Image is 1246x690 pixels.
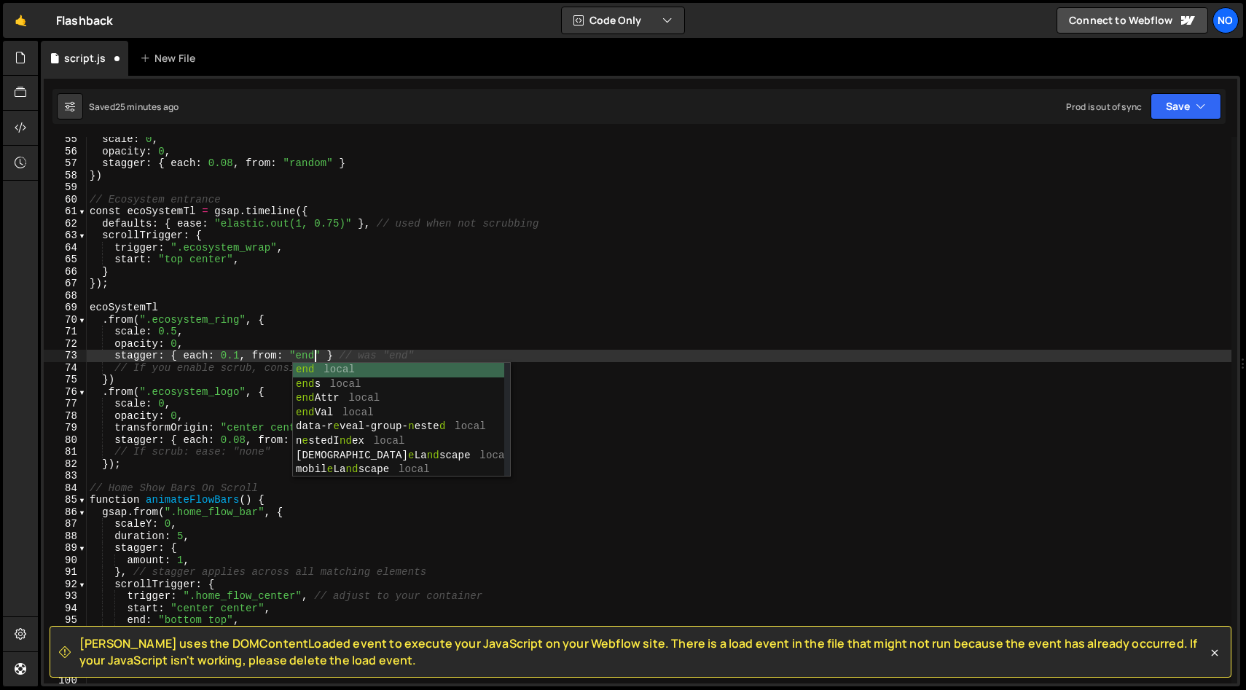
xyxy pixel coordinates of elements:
button: Save [1151,93,1221,119]
div: 56 [44,146,87,158]
div: 71 [44,326,87,338]
div: 97 [44,638,87,651]
div: 58 [44,170,87,182]
div: 91 [44,566,87,579]
div: 65 [44,254,87,266]
a: 🤙 [3,3,39,38]
div: 99 [44,662,87,675]
div: 96 [44,627,87,639]
div: 93 [44,590,87,603]
div: 25 minutes ago [115,101,179,113]
div: 82 [44,458,87,471]
div: Saved [89,101,179,113]
span: [PERSON_NAME] uses the DOMContentLoaded event to execute your JavaScript on your Webflow site. Th... [79,635,1207,668]
div: 81 [44,446,87,458]
div: 86 [44,506,87,519]
div: 61 [44,205,87,218]
div: script.js [64,51,106,66]
div: 90 [44,554,87,567]
div: New File [140,51,201,66]
div: 55 [44,133,87,146]
div: Flashback [56,12,113,29]
div: 73 [44,350,87,362]
div: 89 [44,542,87,554]
div: 92 [44,579,87,591]
div: 62 [44,218,87,230]
button: Code Only [562,7,684,34]
div: 95 [44,614,87,627]
div: 84 [44,482,87,495]
div: Prod is out of sync [1066,101,1142,113]
div: 57 [44,157,87,170]
div: 77 [44,398,87,410]
div: 98 [44,651,87,663]
div: 72 [44,338,87,350]
div: 63 [44,230,87,242]
div: 60 [44,194,87,206]
div: 87 [44,518,87,530]
div: 78 [44,410,87,423]
div: 75 [44,374,87,386]
div: 79 [44,422,87,434]
div: 76 [44,386,87,399]
div: 68 [44,290,87,302]
div: 59 [44,181,87,194]
div: 66 [44,266,87,278]
div: 94 [44,603,87,615]
div: 64 [44,242,87,254]
div: 83 [44,470,87,482]
div: 80 [44,434,87,447]
div: 70 [44,314,87,326]
div: 85 [44,494,87,506]
div: 67 [44,278,87,290]
a: Connect to Webflow [1057,7,1208,34]
div: 88 [44,530,87,543]
a: No [1212,7,1239,34]
div: 74 [44,362,87,375]
div: 69 [44,302,87,314]
div: 100 [44,675,87,687]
